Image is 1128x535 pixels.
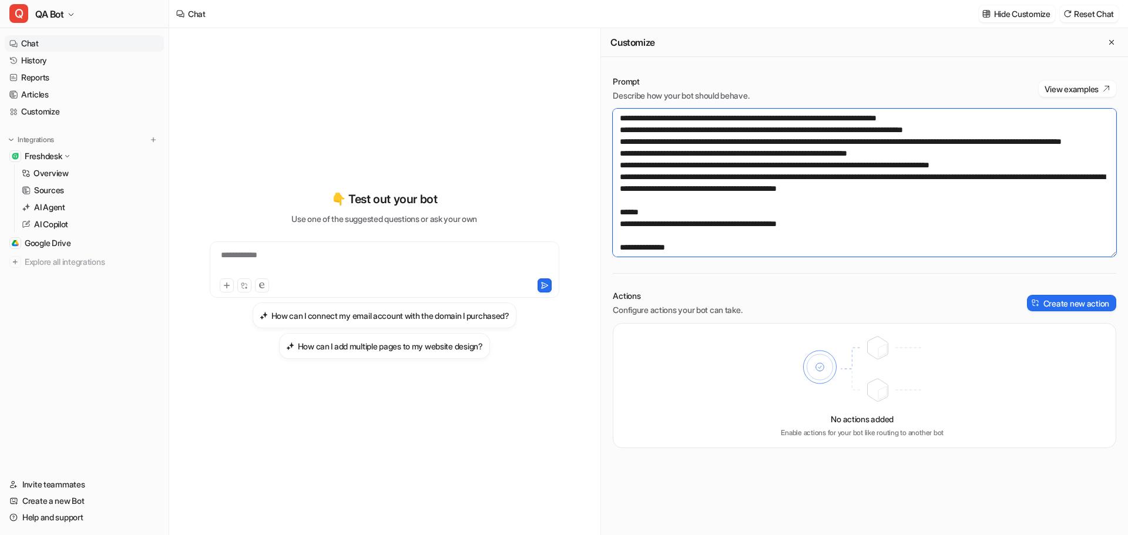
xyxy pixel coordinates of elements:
[279,333,490,359] button: How can I add multiple pages to my website design?How can I add multiple pages to my website design?
[1032,299,1040,307] img: create-action-icon.svg
[9,256,21,268] img: explore all integrations
[610,36,654,48] h2: Customize
[17,182,164,198] a: Sources
[5,52,164,69] a: History
[5,493,164,509] a: Create a new Bot
[298,340,483,352] h3: How can I add multiple pages to my website design?
[18,135,54,144] p: Integrations
[17,199,164,216] a: AI Agent
[188,8,206,20] div: Chat
[1104,35,1119,49] button: Close flyout
[35,6,64,22] span: QA Bot
[5,103,164,120] a: Customize
[291,213,477,225] p: Use one of the suggested questions or ask your own
[25,150,62,162] p: Freshdesk
[1039,80,1116,97] button: View examples
[979,5,1055,22] button: Hide Customize
[982,9,991,18] img: customize
[9,4,28,23] span: Q
[12,153,19,160] img: Freshdesk
[25,237,71,249] span: Google Drive
[1027,295,1116,311] button: Create new action
[149,136,157,144] img: menu_add.svg
[34,218,68,230] p: AI Copilot
[613,304,742,316] p: Configure actions your bot can take.
[331,190,437,208] p: 👇 Test out your bot
[34,201,65,213] p: AI Agent
[5,254,164,270] a: Explore all integrations
[34,184,64,196] p: Sources
[613,290,742,302] p: Actions
[5,69,164,86] a: Reports
[271,309,509,322] h3: How can I connect my email account with the domain I purchased?
[25,253,159,271] span: Explore all integrations
[781,428,944,438] p: Enable actions for your bot like routing to another bot
[5,509,164,526] a: Help and support
[613,76,749,88] p: Prompt
[831,413,894,425] p: No actions added
[260,311,268,320] img: How can I connect my email account with the domain I purchased?
[12,240,19,247] img: Google Drive
[286,342,294,351] img: How can I add multiple pages to my website design?
[613,90,749,102] p: Describe how your bot should behave.
[17,165,164,181] a: Overview
[5,35,164,52] a: Chat
[253,302,516,328] button: How can I connect my email account with the domain I purchased?How can I connect my email account...
[5,476,164,493] a: Invite teammates
[5,134,58,146] button: Integrations
[1060,5,1119,22] button: Reset Chat
[17,216,164,233] a: AI Copilot
[5,235,164,251] a: Google DriveGoogle Drive
[1063,9,1072,18] img: reset
[994,8,1050,20] p: Hide Customize
[7,136,15,144] img: expand menu
[33,167,69,179] p: Overview
[5,86,164,103] a: Articles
